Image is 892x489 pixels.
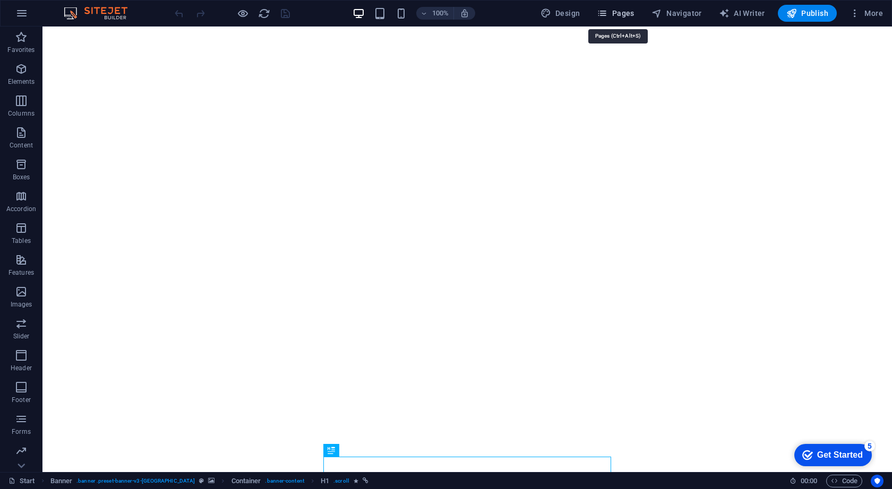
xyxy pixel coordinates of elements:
[826,475,862,487] button: Code
[536,5,585,22] div: Design (Ctrl+Alt+Y)
[12,237,31,245] p: Tables
[11,364,32,372] p: Header
[786,8,828,19] span: Publish
[8,77,35,86] p: Elements
[258,7,270,20] i: Reload page
[333,475,349,487] span: . scroll
[13,173,30,181] p: Boxes
[61,7,141,20] img: Editor Logo
[8,5,86,28] div: Get Started 5 items remaining, 0% complete
[871,475,884,487] button: Usercentrics
[647,5,706,22] button: Navigator
[541,8,580,19] span: Design
[321,475,329,487] span: Click to select. Double-click to edit
[808,477,810,485] span: :
[31,12,77,21] div: Get Started
[79,2,89,13] div: 5
[8,109,35,118] p: Columns
[12,427,31,436] p: Forms
[8,268,34,277] p: Features
[831,475,857,487] span: Code
[236,7,249,20] button: Click here to leave preview mode and continue editing
[593,5,638,22] button: Pages
[416,7,454,20] button: 100%
[778,5,837,22] button: Publish
[265,475,304,487] span: . banner-content
[460,8,469,18] i: On resize automatically adjust zoom level to fit chosen device.
[6,205,36,213] p: Accordion
[719,8,765,19] span: AI Writer
[11,300,32,309] p: Images
[50,475,368,487] nav: breadcrumb
[363,478,368,484] i: This element is linked
[7,46,35,54] p: Favorites
[8,475,35,487] a: Click to cancel selection. Double-click to open Pages
[651,8,702,19] span: Navigator
[50,475,73,487] span: Click to select. Double-click to edit
[231,475,261,487] span: Click to select. Double-click to edit
[597,8,634,19] span: Pages
[715,5,769,22] button: AI Writer
[845,5,887,22] button: More
[790,475,818,487] h6: Session time
[801,475,817,487] span: 00 00
[432,7,449,20] h6: 100%
[76,475,195,487] span: . banner .preset-banner-v3-[GEOGRAPHIC_DATA]
[12,396,31,404] p: Footer
[536,5,585,22] button: Design
[199,478,204,484] i: This element is a customizable preset
[208,478,215,484] i: This element contains a background
[354,478,358,484] i: Element contains an animation
[13,332,30,340] p: Slider
[10,141,33,150] p: Content
[850,8,883,19] span: More
[258,7,270,20] button: reload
